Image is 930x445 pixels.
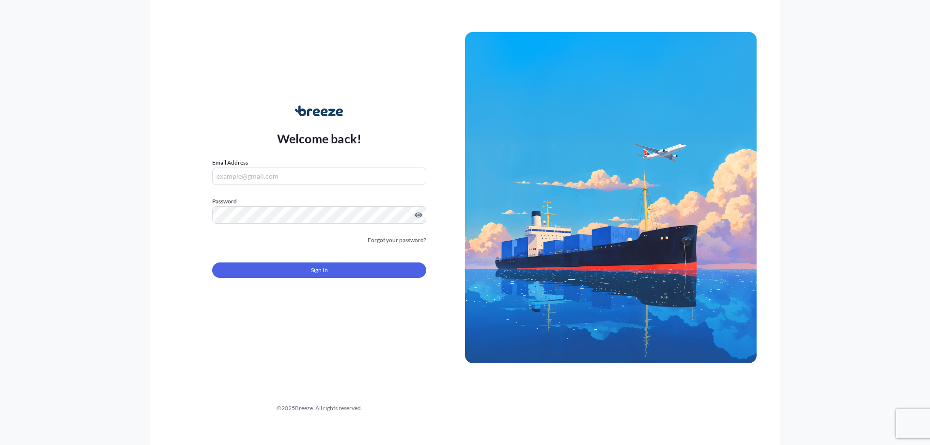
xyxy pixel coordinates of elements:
[212,158,248,168] label: Email Address
[415,211,422,219] button: Show password
[212,262,426,278] button: Sign In
[368,235,426,245] a: Forgot your password?
[277,131,362,146] p: Welcome back!
[212,168,426,185] input: example@gmail.com
[465,32,757,363] img: Ship illustration
[212,197,426,206] label: Password
[311,265,328,275] span: Sign In
[173,403,465,413] div: © 2025 Breeze. All rights reserved.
